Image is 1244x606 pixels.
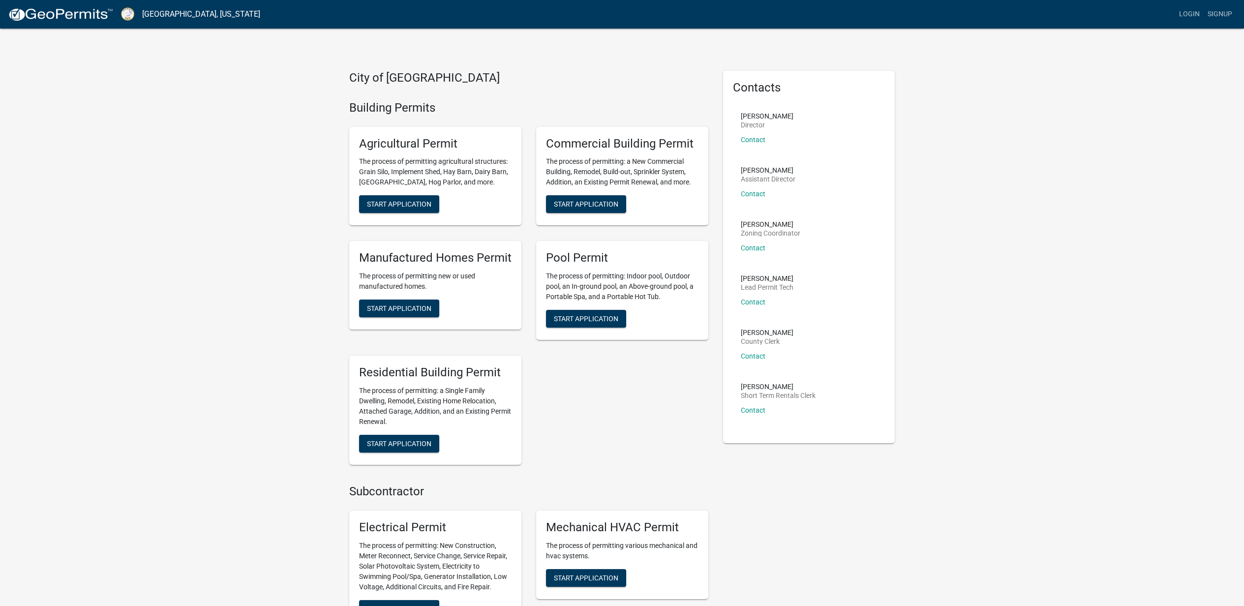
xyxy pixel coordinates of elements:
button: Start Application [359,195,439,213]
p: [PERSON_NAME] [741,221,800,228]
p: [PERSON_NAME] [741,329,793,336]
p: Zoning Coordinator [741,230,800,237]
p: [PERSON_NAME] [741,167,795,174]
span: Start Application [554,200,618,208]
p: The process of permitting: a Single Family Dwelling, Remodel, Existing Home Relocation, Attached ... [359,386,512,427]
p: [PERSON_NAME] [741,113,793,120]
p: The process of permitting: a New Commercial Building, Remodel, Build-out, Sprinkler System, Addit... [546,156,698,187]
span: Start Application [554,574,618,581]
h4: Subcontractor [349,485,708,499]
a: [GEOGRAPHIC_DATA], [US_STATE] [142,6,260,23]
h4: Building Permits [349,101,708,115]
p: The process of permitting: New Construction, Meter Reconnect, Service Change, Service Repair, Sol... [359,541,512,592]
span: Start Application [367,304,431,312]
button: Start Application [359,435,439,453]
p: [PERSON_NAME] [741,275,793,282]
h5: Agricultural Permit [359,137,512,151]
a: Contact [741,136,765,144]
h5: Manufactured Homes Permit [359,251,512,265]
a: Contact [741,298,765,306]
span: Start Application [554,315,618,323]
h5: Residential Building Permit [359,365,512,380]
img: Putnam County, Georgia [121,7,134,21]
a: Signup [1204,5,1236,24]
button: Start Application [546,310,626,328]
h4: City of [GEOGRAPHIC_DATA] [349,71,708,85]
p: Lead Permit Tech [741,284,793,291]
a: Login [1175,5,1204,24]
h5: Mechanical HVAC Permit [546,520,698,535]
p: Assistant Director [741,176,795,182]
p: Director [741,121,793,128]
p: County Clerk [741,338,793,345]
a: Contact [741,190,765,198]
p: The process of permitting: Indoor pool, Outdoor pool, an In-ground pool, an Above-ground pool, a ... [546,271,698,302]
p: [PERSON_NAME] [741,383,816,390]
p: Short Term Rentals Clerk [741,392,816,399]
p: The process of permitting agricultural structures: Grain Silo, Implement Shed, Hay Barn, Dairy Ba... [359,156,512,187]
h5: Contacts [733,81,885,95]
h5: Electrical Permit [359,520,512,535]
h5: Pool Permit [546,251,698,265]
button: Start Application [546,569,626,587]
button: Start Application [546,195,626,213]
a: Contact [741,244,765,252]
a: Contact [741,406,765,414]
button: Start Application [359,300,439,317]
h5: Commercial Building Permit [546,137,698,151]
p: The process of permitting various mechanical and hvac systems. [546,541,698,561]
span: Start Application [367,439,431,447]
span: Start Application [367,200,431,208]
a: Contact [741,352,765,360]
p: The process of permitting new or used manufactured homes. [359,271,512,292]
